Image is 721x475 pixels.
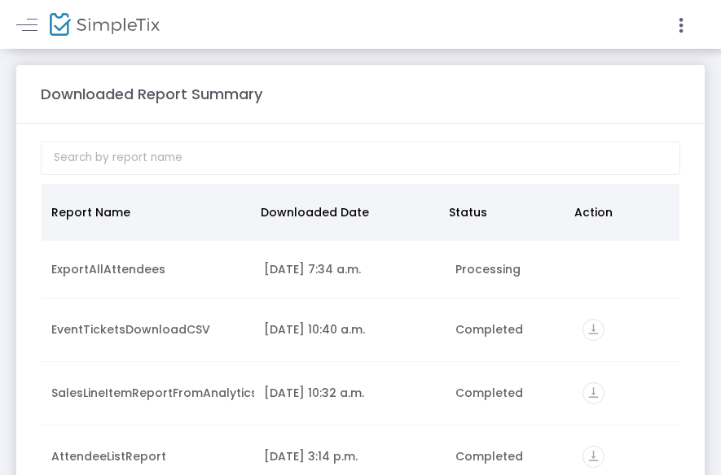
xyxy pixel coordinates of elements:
[583,446,604,468] i: vertical_align_bottom
[264,385,436,401] div: 2025-09-16 10:32 a.m.
[42,184,251,241] th: Report Name
[565,184,670,241] th: Action
[264,261,436,277] div: 2025-09-24 7:34 a.m.
[264,448,436,464] div: 2025-07-14 3:14 p.m.
[455,448,564,464] div: Completed
[439,184,565,241] th: Status
[455,261,564,277] div: Processing
[51,261,244,277] div: ExportAllAttendees
[583,446,670,468] div: https://go.SimpleTix.com/vghi1
[455,321,564,338] div: Completed
[583,451,604,467] a: vertical_align_bottom
[51,448,244,464] div: AttendeeListReport
[41,142,680,175] input: Search by report name
[41,83,262,105] m-panel-title: Downloaded Report Summary
[583,382,604,404] i: vertical_align_bottom
[583,382,670,404] div: https://go.SimpleTix.com/0zvij
[583,319,670,341] div: https://go.SimpleTix.com/3k0op
[51,321,244,338] div: EventTicketsDownloadCSV
[583,324,604,340] a: vertical_align_bottom
[583,319,604,341] i: vertical_align_bottom
[583,387,604,403] a: vertical_align_bottom
[455,385,564,401] div: Completed
[264,321,436,338] div: 2025-09-16 10:40 a.m.
[51,385,244,401] div: SalesLineItemReportFromAnalytics
[251,184,439,241] th: Downloaded Date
